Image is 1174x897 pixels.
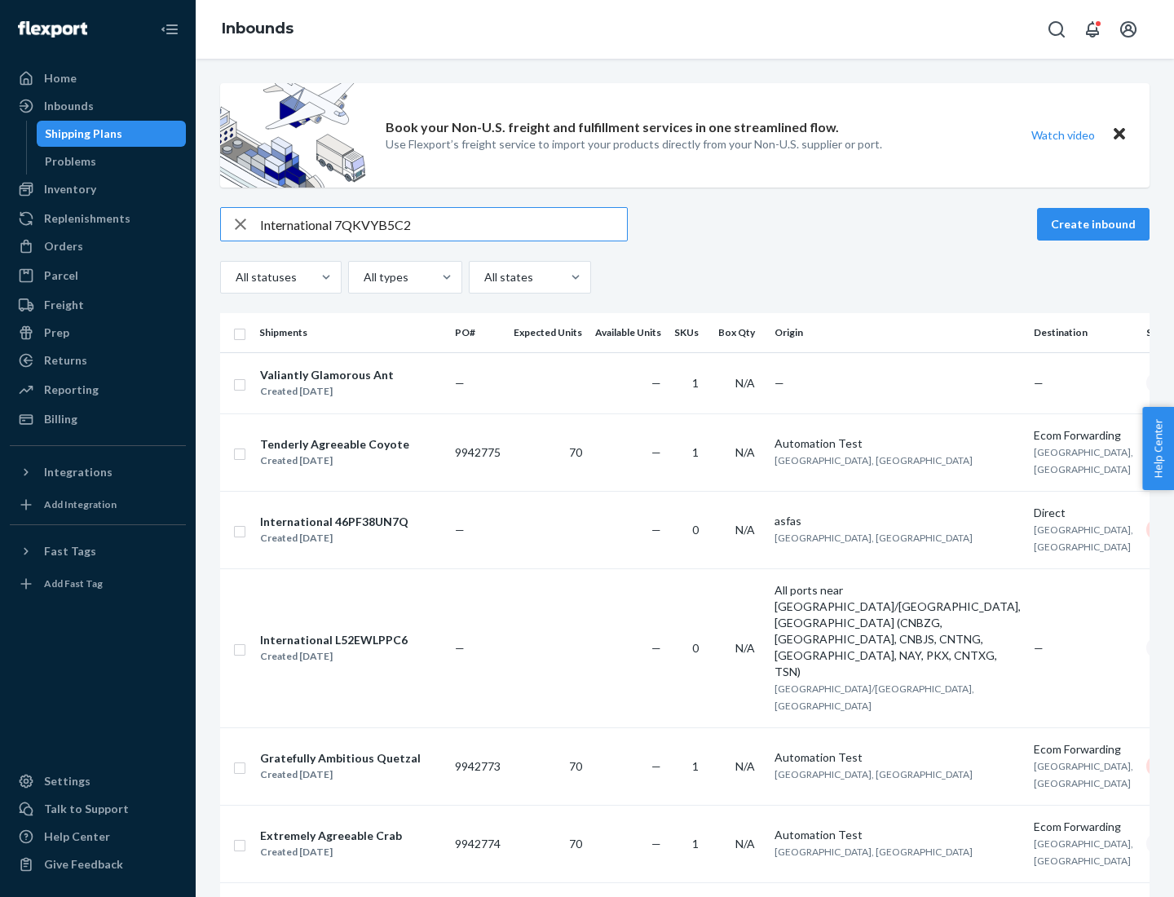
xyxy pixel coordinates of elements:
a: Parcel [10,263,186,289]
input: All types [362,269,364,285]
span: — [775,376,784,390]
div: Created [DATE] [260,453,409,469]
div: Created [DATE] [260,767,421,783]
span: N/A [735,837,755,851]
th: Expected Units [507,313,589,352]
th: Destination [1027,313,1140,352]
th: PO# [448,313,507,352]
span: — [651,837,661,851]
div: Returns [44,352,87,369]
span: 1 [692,759,699,773]
p: Book your Non-U.S. freight and fulfillment services in one streamlined flow. [386,118,839,137]
input: All states [483,269,484,285]
div: Settings [44,773,90,789]
div: Created [DATE] [260,844,402,860]
div: Created [DATE] [260,648,408,665]
div: Automation Test [775,749,1021,766]
div: Valiantly Glamorous Ant [260,367,394,383]
button: Integrations [10,459,186,485]
span: — [651,759,661,773]
p: Use Flexport’s freight service to import your products directly from your Non-U.S. supplier or port. [386,136,882,152]
span: 1 [692,376,699,390]
button: Open notifications [1076,13,1109,46]
button: Close [1109,123,1130,147]
div: Reporting [44,382,99,398]
span: [GEOGRAPHIC_DATA], [GEOGRAPHIC_DATA] [775,846,973,858]
div: Gratefully Ambitious Quetzal [260,750,421,767]
a: Help Center [10,824,186,850]
span: — [651,376,661,390]
a: Add Integration [10,492,186,518]
div: Prep [44,325,69,341]
div: Ecom Forwarding [1034,427,1133,444]
div: International 46PF38UN7Q [260,514,408,530]
button: Create inbound [1037,208,1150,241]
button: Fast Tags [10,538,186,564]
div: Billing [44,411,77,427]
span: — [455,523,465,537]
div: Orders [44,238,83,254]
div: Inbounds [44,98,94,114]
div: Automation Test [775,827,1021,843]
span: [GEOGRAPHIC_DATA], [GEOGRAPHIC_DATA] [1034,446,1133,475]
div: Ecom Forwarding [1034,819,1133,835]
a: Settings [10,768,186,794]
div: Give Feedback [44,856,123,873]
div: Freight [44,297,84,313]
span: N/A [735,641,755,655]
a: Problems [37,148,187,175]
span: — [651,523,661,537]
div: Add Fast Tag [44,577,103,590]
span: — [455,641,465,655]
th: SKUs [668,313,712,352]
button: Give Feedback [10,851,186,877]
span: 70 [569,445,582,459]
div: Problems [45,153,96,170]
a: Talk to Support [10,796,186,822]
div: Replenishments [44,210,130,227]
span: — [1034,376,1044,390]
ol: breadcrumbs [209,6,307,53]
span: — [455,376,465,390]
a: Inbounds [10,93,186,119]
button: Open account menu [1112,13,1145,46]
span: 70 [569,759,582,773]
a: Replenishments [10,205,186,232]
span: — [651,445,661,459]
a: Shipping Plans [37,121,187,147]
td: 9942774 [448,805,507,882]
div: International L52EWLPPC6 [260,632,408,648]
th: Origin [768,313,1027,352]
span: — [651,641,661,655]
th: Available Units [589,313,668,352]
td: 9942773 [448,727,507,805]
a: Home [10,65,186,91]
span: [GEOGRAPHIC_DATA], [GEOGRAPHIC_DATA] [775,454,973,466]
span: [GEOGRAPHIC_DATA], [GEOGRAPHIC_DATA] [775,532,973,544]
div: Ecom Forwarding [1034,741,1133,758]
button: Help Center [1142,407,1174,490]
div: Fast Tags [44,543,96,559]
span: N/A [735,445,755,459]
div: Parcel [44,267,78,284]
span: — [1034,641,1044,655]
div: Integrations [44,464,113,480]
span: 1 [692,445,699,459]
a: Add Fast Tag [10,571,186,597]
button: Close Navigation [153,13,186,46]
a: Inbounds [222,20,293,38]
input: All statuses [234,269,236,285]
img: Flexport logo [18,21,87,38]
div: Home [44,70,77,86]
button: Watch video [1021,123,1106,147]
span: N/A [735,523,755,537]
div: Help Center [44,829,110,845]
input: Search inbounds by name, destination, msku... [260,208,627,241]
span: N/A [735,376,755,390]
div: Talk to Support [44,801,129,817]
button: Open Search Box [1040,13,1073,46]
span: 70 [569,837,582,851]
div: Inventory [44,181,96,197]
div: Created [DATE] [260,530,408,546]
